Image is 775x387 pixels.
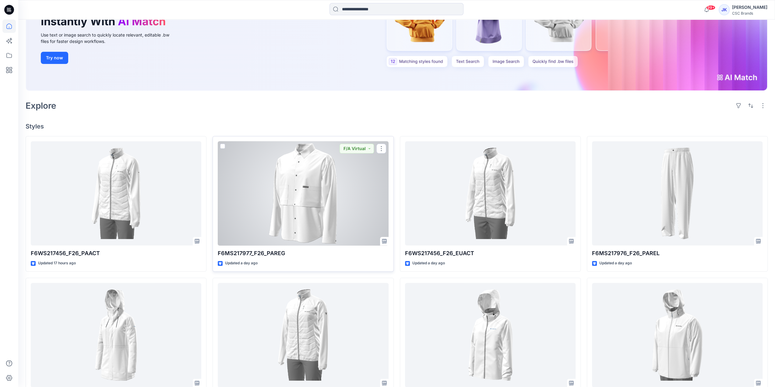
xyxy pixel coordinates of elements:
[732,11,767,16] div: CSC Brands
[405,249,576,258] p: F6WS217456_F26_EUACT
[405,141,576,246] a: F6WS217456_F26_EUACT
[412,260,445,266] p: Updated a day ago
[41,32,178,44] div: Use text or image search to quickly locate relevant, editable .bw files for faster design workflows.
[218,141,388,246] a: F6MS217977_F26_PAREG
[218,249,388,258] p: F6MS217977_F26_PAREG
[31,141,201,246] a: F6WS217456_F26_PAACT
[592,141,763,246] a: F6MS217976_F26_PAREL
[41,52,68,64] button: Try now
[592,249,763,258] p: F6MS217976_F26_PAREL
[225,260,258,266] p: Updated a day ago
[732,4,767,11] div: [PERSON_NAME]
[719,4,730,15] div: JK
[26,101,56,111] h2: Explore
[31,249,201,258] p: F6WS217456_F26_PAACT
[26,123,768,130] h4: Styles
[118,15,166,28] span: AI Match
[38,260,76,266] p: Updated 17 hours ago
[599,260,632,266] p: Updated a day ago
[706,5,715,10] span: 99+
